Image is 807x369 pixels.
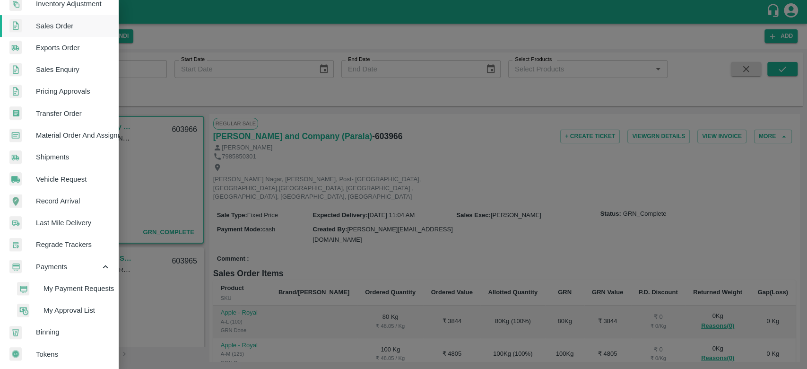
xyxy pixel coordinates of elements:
span: Regrade Trackers [36,239,111,250]
span: Sales Order [36,21,111,31]
span: Payments [36,262,100,272]
span: Pricing Approvals [36,86,111,97]
span: Tokens [36,349,111,360]
img: bin [9,326,22,339]
img: sales [9,85,22,98]
img: sales [9,63,22,77]
span: Exports Order [36,43,111,53]
img: payment [17,282,29,296]
span: Sales Enquiry [36,64,111,75]
a: paymentMy Payment Requests [8,278,118,299]
span: Transfer Order [36,108,111,119]
img: recordArrival [9,194,22,208]
img: centralMaterial [9,129,22,142]
img: delivery [9,216,22,230]
a: approvalMy Approval List [8,299,118,321]
span: My Approval List [43,305,111,316]
img: whTransfer [9,106,22,120]
img: shipments [9,41,22,54]
span: Shipments [36,152,111,162]
img: approval [17,303,29,317]
span: Vehicle Request [36,174,111,184]
span: My Payment Requests [43,283,111,294]
img: shipments [9,150,22,164]
img: vehicle [9,172,22,186]
span: Record Arrival [36,196,111,206]
span: Last Mile Delivery [36,218,111,228]
img: payment [9,260,22,273]
span: Binning [36,327,111,337]
img: tokens [9,347,22,361]
span: Material Order And Assignment [36,130,111,141]
img: sales [9,19,22,33]
img: whTracker [9,238,22,252]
